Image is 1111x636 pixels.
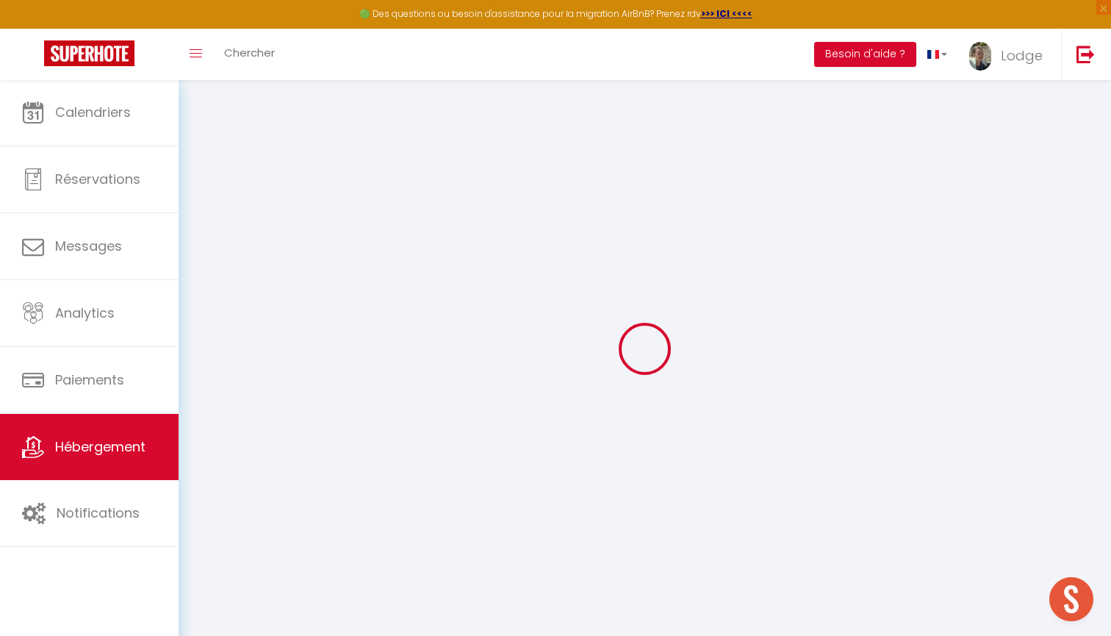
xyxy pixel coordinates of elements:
[55,237,122,255] span: Messages
[814,42,916,67] button: Besoin d'aide ?
[55,371,124,389] span: Paiements
[55,103,131,121] span: Calendriers
[57,504,140,522] span: Notifications
[55,170,140,188] span: Réservations
[1076,45,1095,63] img: logout
[1049,577,1093,621] div: Ouvrir le chat
[55,304,115,322] span: Analytics
[44,40,134,66] img: Super Booking
[55,437,145,456] span: Hébergement
[213,29,286,80] a: Chercher
[224,45,275,60] span: Chercher
[958,29,1061,80] a: ... Lodge
[701,7,752,20] a: >>> ICI <<<<
[1001,46,1043,65] span: Lodge
[969,42,991,71] img: ...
